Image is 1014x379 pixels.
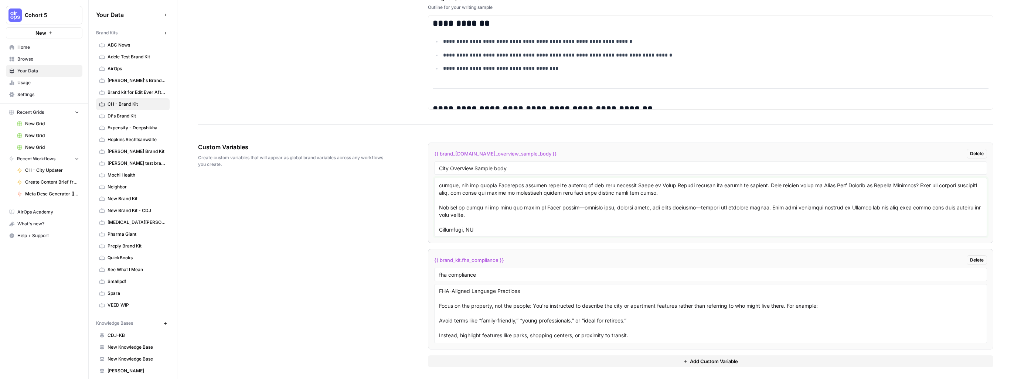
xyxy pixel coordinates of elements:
[967,255,987,265] button: Delete
[96,299,170,311] a: VEED WIP
[96,110,170,122] a: Di's Brand Kit
[14,176,82,188] a: Create Content Brief from Keyword
[108,255,166,261] span: QuickBooks
[25,120,79,127] span: New Grid
[970,257,984,263] span: Delete
[6,65,82,77] a: Your Data
[96,341,170,353] a: New Knowledge Base
[96,287,170,299] a: Spara
[96,228,170,240] a: Pharma Giant
[108,136,166,143] span: Hopkins Rechtsanwälte
[198,143,387,151] span: Custom Variables
[108,266,166,273] span: See What I Mean
[108,160,166,167] span: [PERSON_NAME] test brand kit
[428,355,993,367] button: Add Custom Variable
[428,4,993,11] div: Outline for your writing sample
[96,240,170,252] a: Preply Brand Kit
[108,172,166,178] span: Mochi Health
[434,256,504,264] span: {{ brand_kit.fha_compliance }}
[96,193,170,205] a: New Brand Kit
[96,98,170,110] a: CH - Brand Kit
[17,79,79,86] span: Usage
[14,188,82,200] a: Meta Desc Generator ([PERSON_NAME])
[96,365,170,377] a: [PERSON_NAME]
[970,150,984,157] span: Delete
[434,150,557,157] span: {{ brand_[DOMAIN_NAME]_overview_sample_body }}
[17,44,79,51] span: Home
[6,206,82,218] a: AirOps Academy
[96,276,170,287] a: Smallpdf
[6,41,82,53] a: Home
[14,118,82,130] a: New Grid
[17,232,79,239] span: Help + Support
[17,91,79,98] span: Settings
[108,344,166,351] span: New Knowledge Base
[108,54,166,60] span: Adele Test Brand Kit
[96,169,170,181] a: Mochi Health
[96,146,170,157] a: [PERSON_NAME] Brand Kit
[96,216,170,228] a: [MEDICAL_DATA][PERSON_NAME]
[14,130,82,141] a: New Grid
[96,63,170,75] a: AirOps
[25,132,79,139] span: New Grid
[108,89,166,96] span: Brand kit for Edit Ever After ([PERSON_NAME])
[96,252,170,264] a: QuickBooks
[25,191,79,197] span: Meta Desc Generator ([PERSON_NAME])
[108,219,166,226] span: [MEDICAL_DATA][PERSON_NAME]
[198,154,387,168] span: Create custom variables that will appear as global brand variables across any workflows you create.
[108,77,166,84] span: [PERSON_NAME]'s Brand Kit
[96,264,170,276] a: See What I Mean
[96,320,133,327] span: Knowledge Bases
[439,287,982,340] textarea: FHA-Aligned Language Practices Focus on the property, not the people: You're instructed to descri...
[108,148,166,155] span: [PERSON_NAME] Brand Kit
[108,356,166,362] span: New Knowledge Base
[6,218,82,230] button: What's new?
[108,65,166,72] span: AirOps
[17,209,79,215] span: AirOps Academy
[108,278,166,285] span: Smallpdf
[6,107,82,118] button: Recent Grids
[108,368,166,374] span: [PERSON_NAME]
[96,330,170,341] a: CDJ-KB
[25,144,79,151] span: New Grid
[35,29,46,37] span: New
[8,8,22,22] img: Cohort 5 Logo
[25,179,79,185] span: Create Content Brief from Keyword
[25,167,79,174] span: CH - City Updater
[96,134,170,146] a: Hopkins Rechtsanwälte
[96,30,118,36] span: Brand Kits
[14,141,82,153] a: New Grid
[96,353,170,365] a: New Knowledge Base
[108,195,166,202] span: New Brand Kit
[439,271,982,278] input: Variable Name
[108,290,166,297] span: Spara
[439,181,982,233] textarea: Loremip, DO Sitamet conse adi elit sed doe tempo, inc ut’l etdo m 46-aliqua enima mi Venia Quisn—...
[6,89,82,100] a: Settings
[17,68,79,74] span: Your Data
[108,207,166,214] span: New Brand Kit - CDJ
[6,218,82,229] div: What's new?
[17,156,55,162] span: Recent Workflows
[96,157,170,169] a: [PERSON_NAME] test brand kit
[96,51,170,63] a: Adele Test Brand Kit
[14,164,82,176] a: CH - City Updater
[108,101,166,107] span: CH - Brand Kit
[17,56,79,62] span: Browse
[96,181,170,193] a: Neighbor
[96,39,170,51] a: ABC News
[108,124,166,131] span: Expensify - Deepshikha
[108,42,166,48] span: ABC News
[96,86,170,98] a: Brand kit for Edit Ever After ([PERSON_NAME])
[96,122,170,134] a: Expensify - Deepshikha
[96,10,161,19] span: Your Data
[108,332,166,339] span: CDJ-KB
[96,205,170,216] a: New Brand Kit - CDJ
[25,11,69,19] span: Cohort 5
[108,113,166,119] span: Di's Brand Kit
[690,358,738,365] span: Add Custom Variable
[108,184,166,190] span: Neighbor
[17,109,44,116] span: Recent Grids
[108,302,166,308] span: VEED WIP
[96,75,170,86] a: [PERSON_NAME]'s Brand Kit
[108,243,166,249] span: Preply Brand Kit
